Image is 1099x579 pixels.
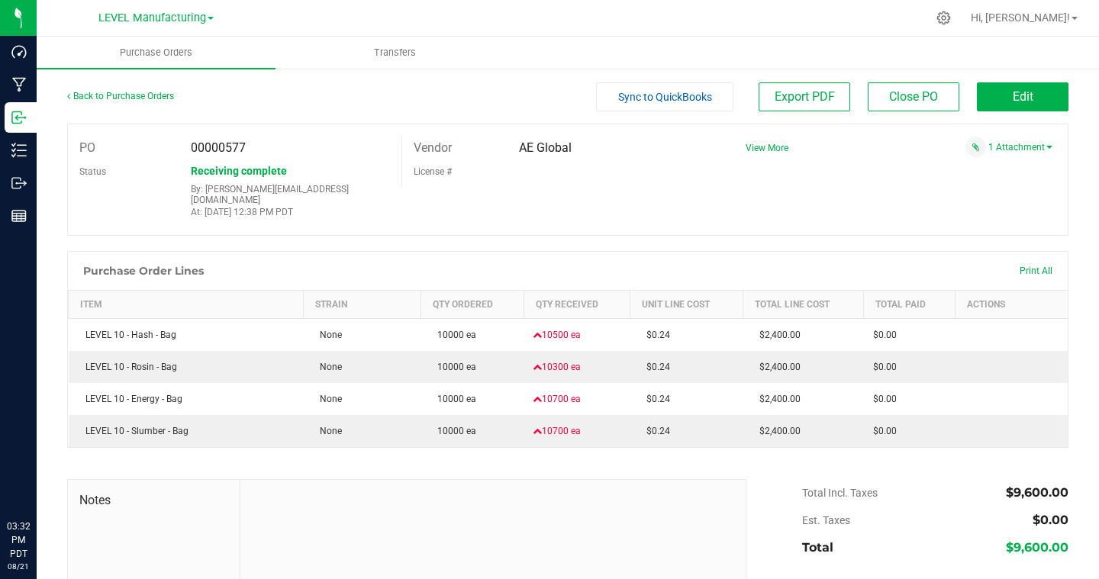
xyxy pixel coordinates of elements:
[7,519,30,561] p: 03:32 PM PDT
[639,362,670,372] span: $0.24
[802,487,878,499] span: Total Incl. Taxes
[752,362,801,372] span: $2,400.00
[191,165,287,177] span: Receiving complete
[533,424,581,438] span: 10700 ea
[303,291,421,319] th: Strain
[79,160,106,183] label: Status
[988,142,1052,153] a: 1 Attachment
[752,330,801,340] span: $2,400.00
[312,362,342,372] span: None
[802,514,850,526] span: Est. Taxes
[868,82,959,111] button: Close PO
[639,330,670,340] span: $0.24
[519,140,572,155] span: AE Global
[752,426,801,436] span: $2,400.00
[639,426,670,436] span: $0.24
[276,37,514,69] a: Transfers
[1006,540,1068,555] span: $9,600.00
[191,207,390,217] p: At: [DATE] 12:38 PM PDT
[67,91,174,101] a: Back to Purchase Orders
[864,415,955,447] td: $0.00
[533,360,581,374] span: 10300 ea
[618,91,712,103] span: Sync to QuickBooks
[864,383,955,415] td: $0.00
[524,291,630,319] th: Qty Received
[934,11,953,25] div: Manage settings
[191,140,246,155] span: 00000577
[630,291,743,319] th: Unit Line Cost
[421,291,524,319] th: Qty Ordered
[430,394,476,404] span: 10000 ea
[45,455,63,473] iframe: Resource center unread badge
[83,265,204,277] h1: Purchase Order Lines
[746,143,788,153] a: View More
[759,82,850,111] button: Export PDF
[430,426,476,436] span: 10000 ea
[11,143,27,158] inline-svg: Inventory
[1020,265,1052,276] span: Print All
[79,137,95,159] label: PO
[1006,485,1068,500] span: $9,600.00
[99,46,213,60] span: Purchase Orders
[79,491,228,510] span: Notes
[743,291,864,319] th: Total Line Cost
[15,457,61,503] iframe: Resource center
[78,360,295,374] div: LEVEL 10 - Rosin - Bag
[414,137,452,159] label: Vendor
[533,328,581,342] span: 10500 ea
[7,561,30,572] p: 08/21
[977,82,1068,111] button: Edit
[98,11,206,24] span: LEVEL Manufacturing
[312,330,342,340] span: None
[11,208,27,224] inline-svg: Reports
[533,392,581,406] span: 10700 ea
[1033,513,1068,527] span: $0.00
[864,319,955,352] td: $0.00
[864,291,955,319] th: Total Paid
[11,44,27,60] inline-svg: Dashboard
[69,291,304,319] th: Item
[191,184,390,205] p: By: [PERSON_NAME][EMAIL_ADDRESS][DOMAIN_NAME]
[430,362,476,372] span: 10000 ea
[802,540,833,555] span: Total
[1013,89,1033,104] span: Edit
[752,394,801,404] span: $2,400.00
[971,11,1070,24] span: Hi, [PERSON_NAME]!
[11,110,27,125] inline-svg: Inbound
[965,137,986,157] span: Attach a document
[312,426,342,436] span: None
[353,46,437,60] span: Transfers
[430,330,476,340] span: 10000 ea
[596,82,733,111] button: Sync to QuickBooks
[11,77,27,92] inline-svg: Manufacturing
[955,291,1068,319] th: Actions
[78,424,295,438] div: LEVEL 10 - Slumber - Bag
[11,175,27,191] inline-svg: Outbound
[889,89,938,104] span: Close PO
[414,160,452,183] label: License #
[312,394,342,404] span: None
[37,37,276,69] a: Purchase Orders
[639,394,670,404] span: $0.24
[78,328,295,342] div: LEVEL 10 - Hash - Bag
[78,392,295,406] div: LEVEL 10 - Energy - Bag
[775,89,835,104] span: Export PDF
[864,351,955,383] td: $0.00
